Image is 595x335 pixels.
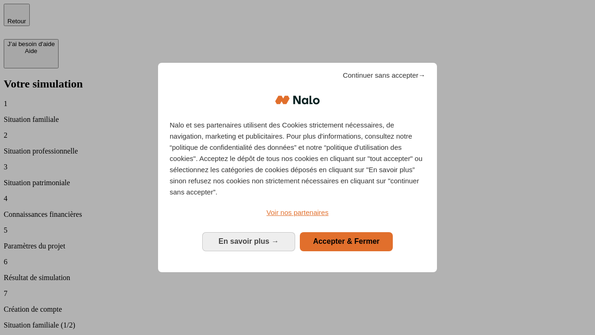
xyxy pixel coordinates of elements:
img: Logo [275,86,320,114]
span: Accepter & Fermer [313,237,379,245]
button: Accepter & Fermer: Accepter notre traitement des données et fermer [300,232,393,251]
span: Continuer sans accepter→ [343,70,425,81]
span: En savoir plus → [218,237,279,245]
p: Nalo et ses partenaires utilisent des Cookies strictement nécessaires, de navigation, marketing e... [170,120,425,198]
span: Voir nos partenaires [266,208,328,216]
a: Voir nos partenaires [170,207,425,218]
div: Bienvenue chez Nalo Gestion du consentement [158,63,437,272]
button: En savoir plus: Configurer vos consentements [202,232,295,251]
